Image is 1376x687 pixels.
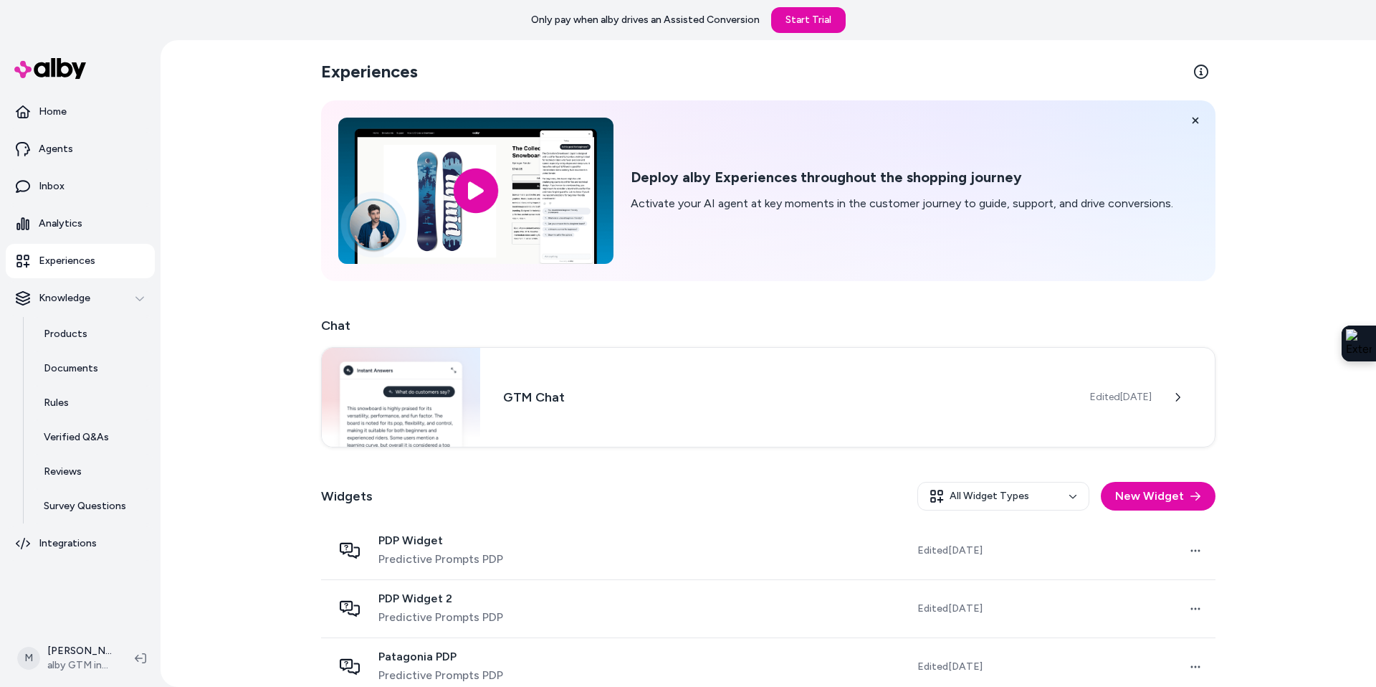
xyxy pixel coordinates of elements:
a: Rules [29,386,155,420]
p: Knowledge [39,291,90,305]
h2: Deploy alby Experiences throughout the shopping journey [631,169,1173,186]
a: Analytics [6,207,155,241]
h2: Widgets [321,486,373,506]
p: [PERSON_NAME] [47,644,112,658]
span: Edited [DATE] [917,602,983,616]
h3: GTM Chat [503,387,1067,407]
span: Predictive Prompts PDP [378,609,503,626]
p: Inbox [39,179,64,194]
a: Integrations [6,526,155,561]
p: Experiences [39,254,95,268]
p: Rules [44,396,69,410]
a: Inbox [6,169,155,204]
img: alby Logo [14,58,86,79]
p: Analytics [39,217,82,231]
span: PDP Widget [378,534,503,548]
p: Integrations [39,536,97,551]
a: Products [29,317,155,351]
p: Documents [44,361,98,376]
p: Verified Q&As [44,430,109,445]
a: Home [6,95,155,129]
span: Edited [DATE] [917,660,983,674]
span: PDP Widget 2 [378,592,503,606]
span: alby GTM internal [47,658,112,673]
a: Documents [29,351,155,386]
p: Agents [39,142,73,156]
p: Products [44,327,87,341]
p: Home [39,105,67,119]
a: Chat widgetGTM ChatEdited[DATE] [321,347,1215,447]
button: M[PERSON_NAME]alby GTM internal [9,635,123,681]
p: Reviews [44,465,82,479]
span: Edited [DATE] [917,544,983,558]
img: Chat widget [322,348,480,447]
a: Experiences [6,244,155,278]
a: Verified Q&As [29,420,155,455]
h2: Experiences [321,60,418,83]
a: Survey Questions [29,489,155,523]
p: Only pay when alby drives an Assisted Conversion [531,13,760,27]
a: Reviews [29,455,155,489]
a: Agents [6,132,155,166]
span: Edited [DATE] [1090,390,1152,404]
h2: Chat [321,316,1215,336]
button: Knowledge [6,281,155,316]
p: Activate your AI agent at key moments in the customer journey to guide, support, and drive conver... [631,195,1173,212]
a: Start Trial [771,7,846,33]
span: Predictive Prompts PDP [378,551,503,568]
span: Patagonia PDP [378,650,503,664]
button: All Widget Types [917,482,1089,511]
img: Extension Icon [1346,329,1372,358]
span: Predictive Prompts PDP [378,667,503,684]
span: M [17,647,40,670]
button: New Widget [1101,482,1215,511]
p: Survey Questions [44,499,126,513]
